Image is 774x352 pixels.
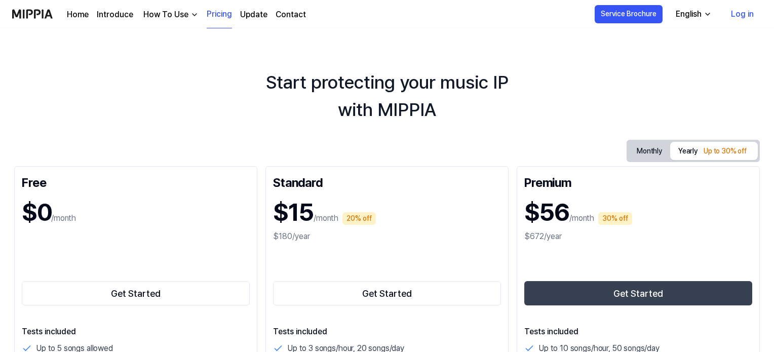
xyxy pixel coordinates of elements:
[276,9,306,21] a: Contact
[51,212,76,224] p: /month
[524,194,569,230] h1: $56
[273,281,501,305] button: Get Started
[22,174,250,190] div: Free
[240,9,267,21] a: Update
[524,279,752,307] a: Get Started
[22,279,250,307] a: Get Started
[598,212,632,225] div: 30% off
[141,9,199,21] button: How To Use
[273,279,501,307] a: Get Started
[22,281,250,305] button: Get Started
[22,326,250,338] p: Tests included
[524,281,752,305] button: Get Started
[674,8,704,20] div: English
[670,142,758,160] button: Yearly
[273,194,314,230] h1: $15
[273,174,501,190] div: Standard
[314,212,338,224] p: /month
[569,212,594,224] p: /month
[701,144,750,159] div: Up to 30% off
[524,174,752,190] div: Premium
[595,5,663,23] button: Service Brochure
[273,230,501,243] div: $180/year
[97,9,133,21] a: Introduce
[629,142,670,161] button: Monthly
[207,1,232,28] a: Pricing
[524,230,752,243] div: $672/year
[524,326,752,338] p: Tests included
[22,194,51,230] h1: $0
[342,212,376,225] div: 20% off
[668,4,718,24] button: English
[67,9,89,21] a: Home
[190,11,199,19] img: down
[273,326,501,338] p: Tests included
[141,9,190,21] div: How To Use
